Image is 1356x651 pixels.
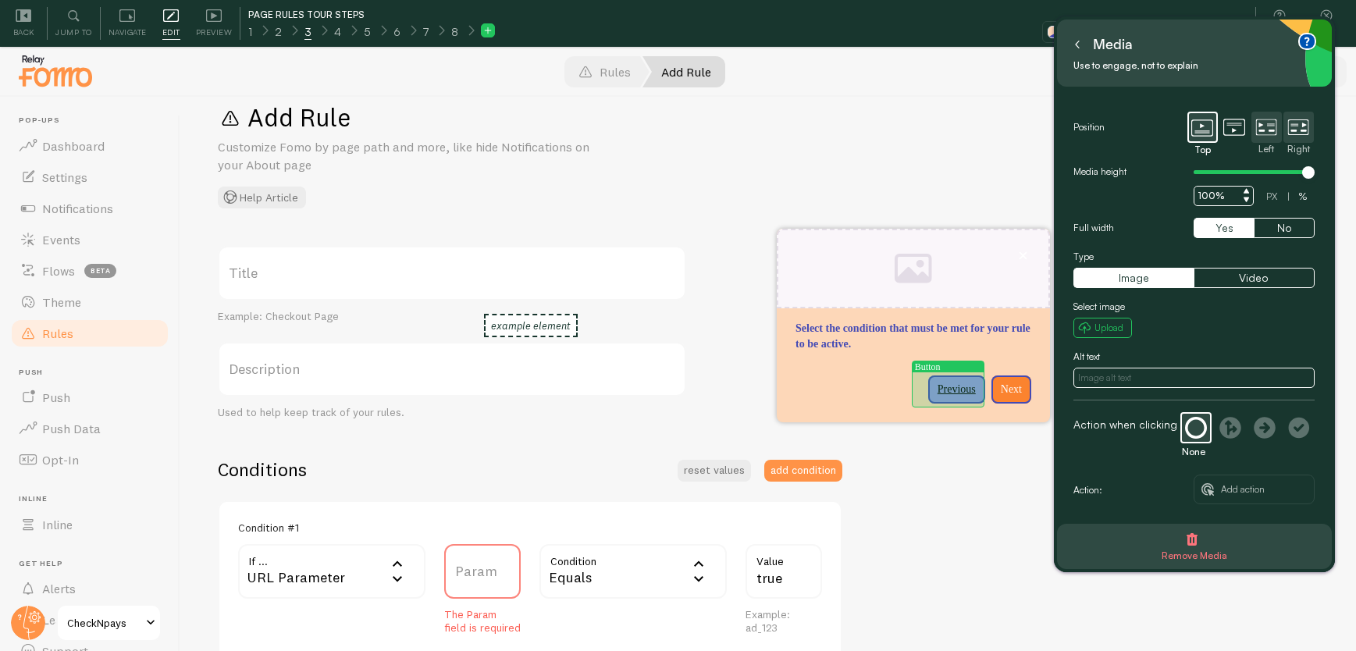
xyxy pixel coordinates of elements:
[9,509,170,540] a: Inline
[444,608,521,635] div: The Param field is required
[218,457,307,482] h2: Conditions
[991,375,1031,404] button: Next
[16,51,94,91] img: fomo-relay-logo-orange.svg
[42,325,73,341] span: Rules
[42,421,101,436] span: Push Data
[238,521,299,535] h5: Condition #1
[19,116,170,126] span: Pop-ups
[9,130,170,162] a: Dashboard
[218,406,686,420] div: Used to help keep track of your rules.
[218,342,686,397] label: Description
[218,187,306,208] button: Help Article
[42,263,75,279] span: Flows
[9,255,170,286] a: Flows beta
[42,201,113,216] span: Notifications
[84,264,116,278] span: beta
[9,318,170,349] a: Rules
[218,310,686,324] div: Example: Checkout Page
[42,169,87,185] span: Settings
[539,544,727,599] div: Equals
[218,246,686,301] label: Title
[9,573,170,604] a: Alerts
[19,559,170,569] span: Get Help
[42,294,81,310] span: Theme
[746,544,822,571] label: Value
[9,413,170,444] a: Push Data
[19,494,170,504] span: Inline
[218,138,593,174] p: Customize Fomo by page path and more, like hide Notifications on your About page
[42,452,79,468] span: Opt-In
[9,162,170,193] a: Settings
[238,544,425,599] div: URL Parameter
[67,614,141,632] span: CheckNpays
[42,138,105,154] span: Dashboard
[218,101,1319,133] h1: Add Rule
[746,608,822,635] div: Example: ad_123
[19,368,170,378] span: Push
[9,444,170,475] a: Opt-In
[42,517,73,532] span: Inline
[9,382,170,413] a: Push
[928,375,985,404] button: Previous
[764,460,842,482] button: add condition
[1015,247,1031,264] button: close,
[795,321,1031,352] p: Select the condition that must be met for your rule to be active.
[9,286,170,318] a: Theme
[42,232,80,247] span: Events
[56,604,162,642] a: CheckNpays
[42,390,70,405] span: Push
[42,581,76,596] span: Alerts
[777,229,1050,422] div: Select the condition that must be met for your rule to be active.
[9,193,170,224] a: Notifications
[444,544,521,599] label: Param
[9,224,170,255] a: Events
[484,314,578,337] div: Example element to show how steps will be displayed
[678,460,751,482] button: reset values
